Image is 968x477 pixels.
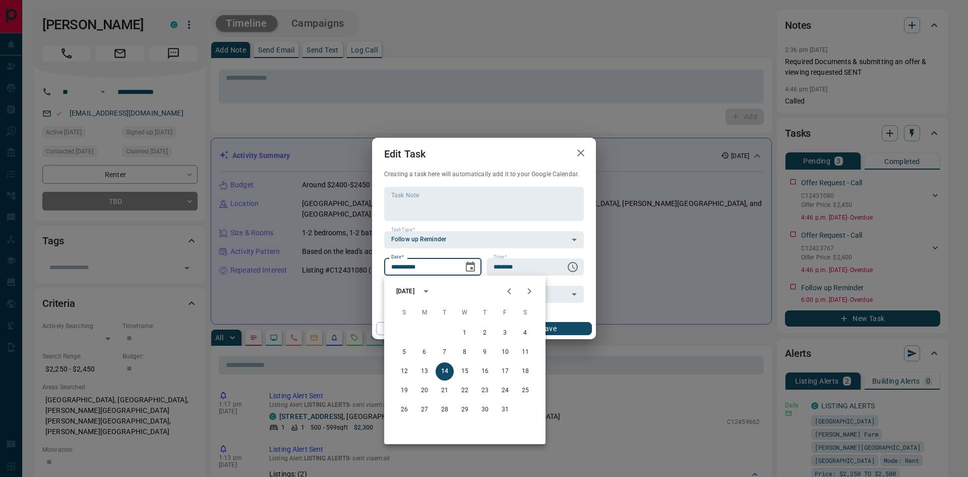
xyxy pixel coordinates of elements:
[496,382,514,400] button: 24
[516,382,534,400] button: 25
[396,287,414,296] div: [DATE]
[436,401,454,419] button: 28
[516,343,534,361] button: 11
[460,257,480,277] button: Choose date, selected date is Oct 14, 2025
[415,303,434,323] span: Monday
[496,303,514,323] span: Friday
[516,324,534,342] button: 4
[519,281,539,301] button: Next month
[415,382,434,400] button: 20
[376,322,462,335] button: Cancel
[563,257,583,277] button: Choose time, selected time is 6:00 PM
[456,324,474,342] button: 1
[516,303,534,323] span: Saturday
[456,362,474,381] button: 15
[496,362,514,381] button: 17
[384,231,584,248] div: Follow up Reminder
[506,322,592,335] button: Save
[395,343,413,361] button: 5
[395,303,413,323] span: Sunday
[456,382,474,400] button: 22
[391,227,415,233] label: Task Type
[499,281,519,301] button: Previous month
[456,343,474,361] button: 8
[496,401,514,419] button: 31
[384,170,584,179] p: Creating a task here will automatically add it to your Google Calendar.
[476,362,494,381] button: 16
[476,303,494,323] span: Thursday
[496,343,514,361] button: 10
[494,254,507,260] label: Time
[415,401,434,419] button: 27
[391,254,404,260] label: Date
[415,362,434,381] button: 13
[476,343,494,361] button: 9
[395,382,413,400] button: 19
[395,362,413,381] button: 12
[436,362,454,381] button: 14
[456,303,474,323] span: Wednesday
[476,382,494,400] button: 23
[372,138,438,170] h2: Edit Task
[436,303,454,323] span: Tuesday
[476,324,494,342] button: 2
[417,283,435,300] button: calendar view is open, switch to year view
[436,382,454,400] button: 21
[516,362,534,381] button: 18
[496,324,514,342] button: 3
[415,343,434,361] button: 6
[476,401,494,419] button: 30
[436,343,454,361] button: 7
[395,401,413,419] button: 26
[456,401,474,419] button: 29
